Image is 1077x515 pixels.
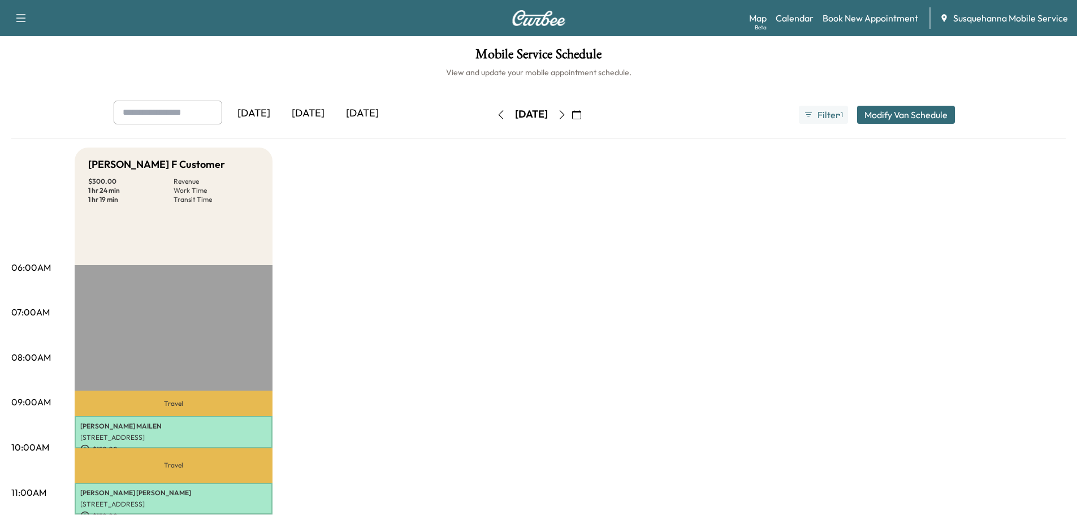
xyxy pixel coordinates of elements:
[174,195,259,204] p: Transit Time
[335,101,390,127] div: [DATE]
[227,101,281,127] div: [DATE]
[799,106,847,124] button: Filter●1
[88,186,174,195] p: 1 hr 24 min
[75,391,273,417] p: Travel
[841,110,843,119] span: 1
[11,486,46,499] p: 11:00AM
[11,305,50,319] p: 07:00AM
[88,157,225,172] h5: [PERSON_NAME] F Customer
[75,448,273,483] p: Travel
[857,106,955,124] button: Modify Van Schedule
[80,444,267,455] p: $ 150.00
[80,500,267,509] p: [STREET_ADDRESS]
[80,422,267,431] p: [PERSON_NAME] MAILEN
[953,11,1068,25] span: Susquehanna Mobile Service
[11,395,51,409] p: 09:00AM
[749,11,767,25] a: MapBeta
[755,23,767,32] div: Beta
[80,488,267,497] p: [PERSON_NAME] [PERSON_NAME]
[838,112,840,118] span: ●
[88,195,174,204] p: 1 hr 19 min
[174,177,259,186] p: Revenue
[11,440,49,454] p: 10:00AM
[512,10,566,26] img: Curbee Logo
[11,350,51,364] p: 08:00AM
[11,47,1066,67] h1: Mobile Service Schedule
[174,186,259,195] p: Work Time
[776,11,814,25] a: Calendar
[818,108,838,122] span: Filter
[11,261,51,274] p: 06:00AM
[88,177,174,186] p: $ 300.00
[515,107,548,122] div: [DATE]
[80,433,267,442] p: [STREET_ADDRESS]
[11,67,1066,78] h6: View and update your mobile appointment schedule.
[823,11,918,25] a: Book New Appointment
[281,101,335,127] div: [DATE]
